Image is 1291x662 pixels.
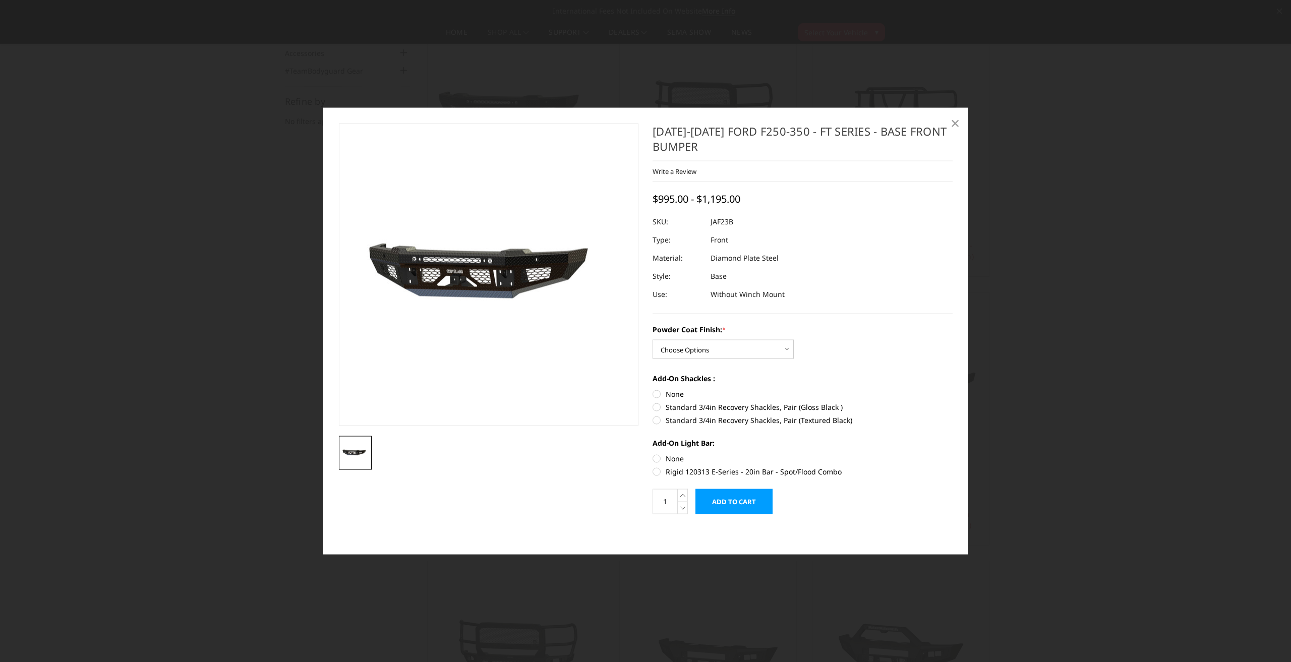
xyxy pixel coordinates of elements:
[711,267,727,285] dd: Base
[653,453,953,463] label: None
[653,414,953,425] label: Standard 3/4in Recovery Shackles, Pair (Textured Black)
[653,388,953,399] label: None
[653,285,703,303] dt: Use:
[653,324,953,334] label: Powder Coat Finish:
[695,489,773,514] input: Add to Cart
[653,192,740,205] span: $995.00 - $1,195.00
[653,267,703,285] dt: Style:
[1241,614,1291,662] iframe: Chat Widget
[711,249,779,267] dd: Diamond Plate Steel
[653,230,703,249] dt: Type:
[951,112,960,134] span: ×
[653,212,703,230] dt: SKU:
[711,230,728,249] dd: Front
[947,115,963,131] a: Close
[711,285,785,303] dd: Without Winch Mount
[653,401,953,412] label: Standard 3/4in Recovery Shackles, Pair (Gloss Black )
[653,466,953,476] label: Rigid 120313 E-Series - 20in Bar - Spot/Flood Combo
[653,166,696,175] a: Write a Review
[342,447,369,459] img: 2023-2025 Ford F250-350 - FT Series - Base Front Bumper
[711,212,733,230] dd: JAF23B
[653,437,953,448] label: Add-On Light Bar:
[653,373,953,383] label: Add-On Shackles :
[339,124,639,426] a: 2023-2025 Ford F250-350 - FT Series - Base Front Bumper
[653,124,953,161] h1: [DATE]-[DATE] Ford F250-350 - FT Series - Base Front Bumper
[653,249,703,267] dt: Material:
